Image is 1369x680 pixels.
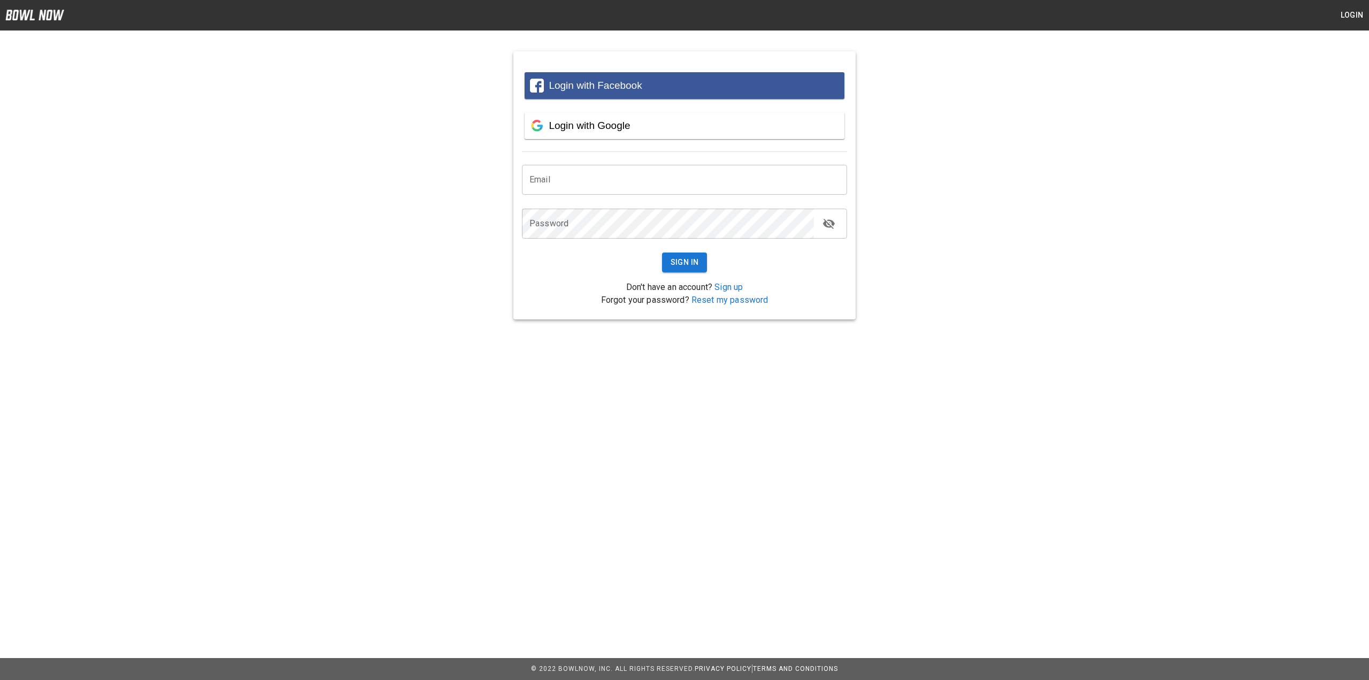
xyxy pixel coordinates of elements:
a: Terms and Conditions [753,665,838,673]
button: Login with Google [525,112,844,139]
p: Forgot your password? [522,294,847,307]
button: Login with Facebook [525,72,844,99]
span: Login with Google [549,120,630,131]
a: Privacy Policy [695,665,751,673]
a: Reset my password [691,295,768,305]
p: Don't have an account? [522,281,847,294]
button: Sign In [662,253,707,272]
img: logo [5,10,64,20]
button: toggle password visibility [818,213,840,234]
span: © 2022 BowlNow, Inc. All Rights Reserved. [531,665,695,673]
a: Sign up [714,282,743,292]
button: Login [1335,5,1369,25]
span: Login with Facebook [549,80,642,91]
